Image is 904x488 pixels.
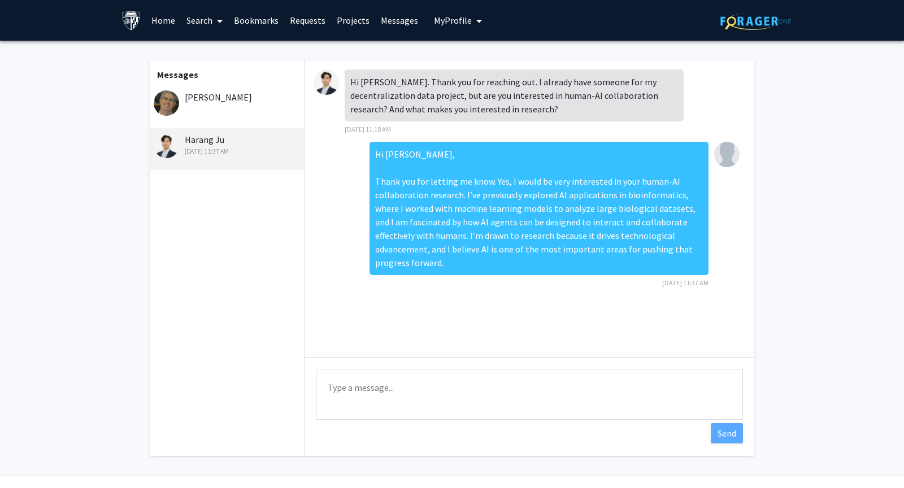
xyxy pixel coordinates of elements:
[154,133,301,156] div: Harang Ju
[711,423,743,443] button: Send
[331,1,375,40] a: Projects
[228,1,284,40] a: Bookmarks
[434,15,472,26] span: My Profile
[370,142,709,275] div: Hi [PERSON_NAME], Thank you for letting me know. Yes, I would be very interested in your human-AI...
[181,1,228,40] a: Search
[154,146,301,156] div: [DATE] 11:37 AM
[316,369,743,420] textarea: Message
[146,1,181,40] a: Home
[284,1,331,40] a: Requests
[157,69,198,80] b: Messages
[154,90,179,116] img: David Elbert
[662,278,709,287] span: [DATE] 11:37 AM
[154,133,179,158] img: Harang Ju
[154,90,301,104] div: [PERSON_NAME]
[720,12,791,30] img: ForagerOne Logo
[314,69,339,95] img: Harang Ju
[121,11,141,30] img: Johns Hopkins University Logo
[8,437,48,480] iframe: Chat
[714,142,740,167] img: Sahil Iyer
[375,1,424,40] a: Messages
[345,69,684,121] div: Hi [PERSON_NAME]. Thank you for reaching out. I already have someone for my decentralization data...
[345,125,391,133] span: [DATE] 11:18 AM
